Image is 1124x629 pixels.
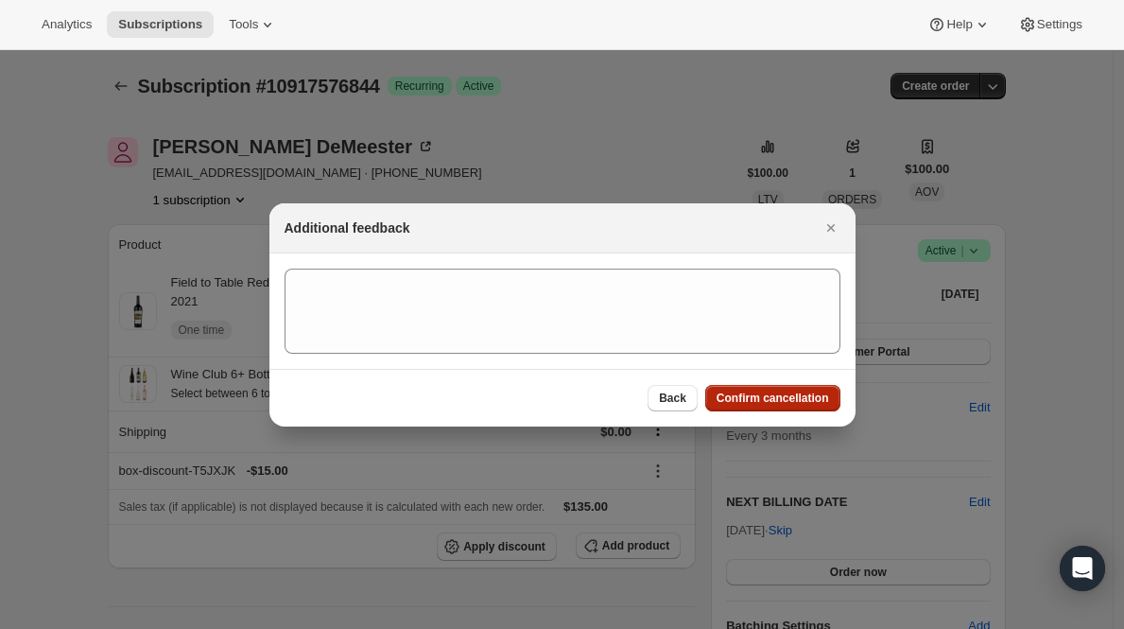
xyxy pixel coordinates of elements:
[107,11,214,38] button: Subscriptions
[1037,17,1082,32] span: Settings
[118,17,202,32] span: Subscriptions
[30,11,103,38] button: Analytics
[1060,546,1105,591] div: Open Intercom Messenger
[946,17,972,32] span: Help
[229,17,258,32] span: Tools
[285,218,410,237] h2: Additional feedback
[1007,11,1094,38] button: Settings
[659,391,686,406] span: Back
[916,11,1002,38] button: Help
[648,385,698,411] button: Back
[705,385,840,411] button: Confirm cancellation
[717,391,829,406] span: Confirm cancellation
[42,17,92,32] span: Analytics
[217,11,288,38] button: Tools
[818,215,844,241] button: Close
